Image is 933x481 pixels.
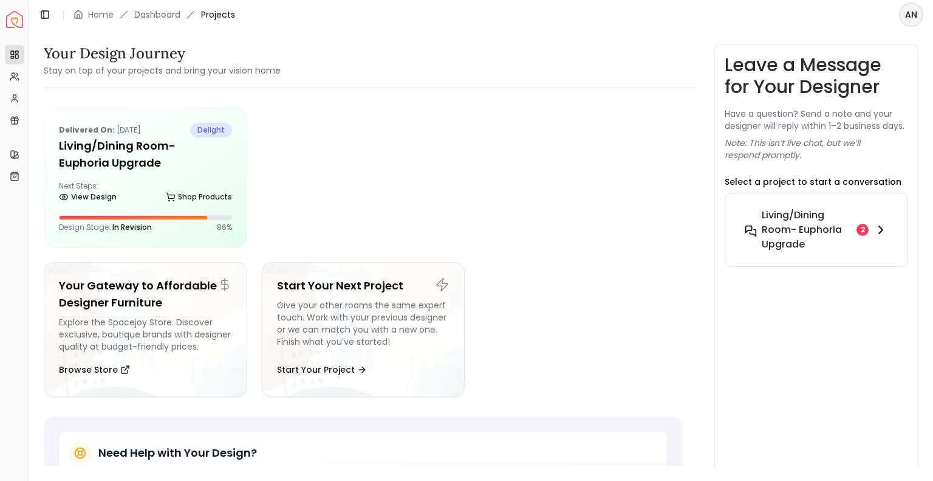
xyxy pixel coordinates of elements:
[262,262,465,397] a: Start Your Next ProjectGive your other rooms the same expert touch. Work with your previous desig...
[856,224,869,236] div: 2
[44,262,247,397] a: Your Gateway to Affordable Designer FurnitureExplore the Spacejoy Store. Discover exclusive, bout...
[762,208,852,252] h6: Living/Dining Room- Euphoria Upgrade
[166,189,232,206] a: Shop Products
[6,11,23,28] img: Spacejoy Logo
[735,203,898,257] button: Living/Dining Room- Euphoria Upgrade2
[725,137,908,161] p: Note: This isn’t live chat, but we’ll respond promptly.
[44,64,281,77] small: Stay on top of your projects and bring your vision home
[98,445,257,462] h5: Need Help with Your Design?
[59,358,130,382] button: Browse Store
[59,137,232,171] h5: Living/Dining Room- Euphoria Upgrade
[277,299,450,353] div: Give your other rooms the same expert touch. Work with your previous designer or we can match you...
[725,54,908,98] h3: Leave a Message for Your Designer
[59,181,232,206] div: Next Steps:
[277,277,450,294] h5: Start Your Next Project
[88,9,114,21] a: Home
[725,176,901,188] p: Select a project to start a conversation
[900,4,922,26] span: AN
[6,11,23,28] a: Spacejoy
[59,123,141,137] p: [DATE]
[134,9,180,21] a: Dashboard
[277,358,367,382] button: Start Your Project
[725,108,908,132] p: Have a question? Send a note and your designer will reply within 1–2 business days.
[112,222,152,232] span: In Revision
[59,223,152,232] p: Design Stage:
[217,223,232,232] p: 86 %
[899,2,923,27] button: AN
[190,123,232,137] span: delight
[59,189,117,206] a: View Design
[59,125,115,135] b: Delivered on:
[73,9,235,21] nav: breadcrumb
[201,9,235,21] span: Projects
[44,44,281,63] h3: Your Design Journey
[59,316,232,353] div: Explore the Spacejoy Store. Discover exclusive, boutique brands with designer quality at budget-f...
[59,277,232,311] h5: Your Gateway to Affordable Designer Furniture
